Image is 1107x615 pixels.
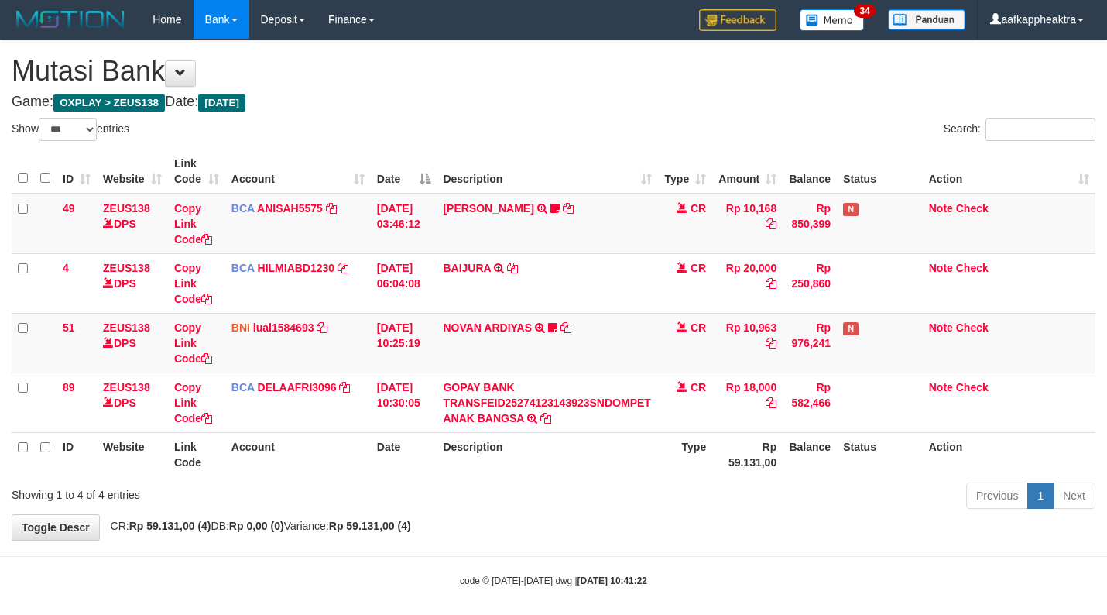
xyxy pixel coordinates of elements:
[229,520,284,532] strong: Rp 0,00 (0)
[129,520,211,532] strong: Rp 59.131,00 (4)
[174,202,212,246] a: Copy Link Code
[57,432,97,476] th: ID
[966,483,1028,509] a: Previous
[712,253,783,313] td: Rp 20,000
[97,373,168,432] td: DPS
[923,432,1095,476] th: Action
[231,321,250,334] span: BNI
[1027,483,1054,509] a: 1
[460,575,647,586] small: code © [DATE]-[DATE] dwg |
[766,337,776,349] a: Copy Rp 10,963 to clipboard
[258,262,335,274] a: HILMIABD1230
[225,432,371,476] th: Account
[443,381,650,424] a: GOPAY BANK TRANSFEID25274123143923SNDOMPET ANAK BANGSA
[97,432,168,476] th: Website
[12,118,129,141] label: Show entries
[783,149,837,194] th: Balance
[691,262,706,274] span: CR
[231,381,255,393] span: BCA
[437,149,658,194] th: Description: activate to sort column ascending
[540,412,551,424] a: Copy GOPAY BANK TRANSFEID25274123143923SNDOMPET ANAK BANGSA to clipboard
[854,4,875,18] span: 34
[783,432,837,476] th: Balance
[168,432,225,476] th: Link Code
[766,397,776,409] a: Copy Rp 18,000 to clipboard
[437,432,658,476] th: Description
[174,381,212,424] a: Copy Link Code
[560,321,571,334] a: Copy NOVAN ARDIYAS to clipboard
[783,313,837,373] td: Rp 976,241
[443,202,533,215] a: [PERSON_NAME]
[929,202,953,215] a: Note
[53,94,165,112] span: OXPLAY > ZEUS138
[766,218,776,230] a: Copy Rp 10,168 to clipboard
[712,149,783,194] th: Amount: activate to sort column ascending
[57,149,97,194] th: ID: activate to sort column ascending
[63,381,75,393] span: 89
[783,194,837,254] td: Rp 850,399
[63,321,75,334] span: 51
[12,481,450,503] div: Showing 1 to 4 of 4 entries
[712,373,783,432] td: Rp 18,000
[658,432,712,476] th: Type
[326,202,337,215] a: Copy ANISAH5575 to clipboard
[12,8,129,31] img: MOTION_logo.png
[712,313,783,373] td: Rp 10,963
[174,321,212,365] a: Copy Link Code
[658,149,712,194] th: Type: activate to sort column ascending
[944,118,1095,141] label: Search:
[766,277,776,290] a: Copy Rp 20,000 to clipboard
[783,253,837,313] td: Rp 250,860
[63,262,69,274] span: 4
[103,202,150,215] a: ZEUS138
[691,381,706,393] span: CR
[371,432,437,476] th: Date
[800,9,865,31] img: Button%20Memo.svg
[563,202,574,215] a: Copy INA PAUJANAH to clipboard
[103,321,150,334] a: ZEUS138
[97,253,168,313] td: DPS
[923,149,1095,194] th: Action: activate to sort column ascending
[929,321,953,334] a: Note
[253,321,314,334] a: lual1584693
[12,56,1095,87] h1: Mutasi Bank
[97,149,168,194] th: Website: activate to sort column ascending
[329,520,411,532] strong: Rp 59.131,00 (4)
[174,262,212,305] a: Copy Link Code
[837,432,923,476] th: Status
[168,149,225,194] th: Link Code: activate to sort column ascending
[63,202,75,215] span: 49
[956,381,989,393] a: Check
[691,321,706,334] span: CR
[956,202,989,215] a: Check
[699,9,776,31] img: Feedback.jpg
[338,262,348,274] a: Copy HILMIABD1230 to clipboard
[103,381,150,393] a: ZEUS138
[12,514,100,541] a: Toggle Descr
[103,262,150,274] a: ZEUS138
[443,262,491,274] a: BAIJURA
[97,194,168,254] td: DPS
[837,149,923,194] th: Status
[783,373,837,432] td: Rp 582,466
[985,118,1095,141] input: Search:
[12,94,1095,110] h4: Game: Date:
[1053,483,1095,509] a: Next
[691,202,706,215] span: CR
[97,313,168,373] td: DPS
[929,262,953,274] a: Note
[103,520,411,532] span: CR: DB: Variance:
[843,203,859,216] span: Has Note
[443,321,532,334] a: NOVAN ARDIYAS
[712,194,783,254] td: Rp 10,168
[339,381,350,393] a: Copy DELAAFRI3096 to clipboard
[257,202,323,215] a: ANISAH5575
[507,262,518,274] a: Copy BAIJURA to clipboard
[231,202,255,215] span: BCA
[371,253,437,313] td: [DATE] 06:04:08
[371,373,437,432] td: [DATE] 10:30:05
[712,432,783,476] th: Rp 59.131,00
[929,381,953,393] a: Note
[39,118,97,141] select: Showentries
[371,313,437,373] td: [DATE] 10:25:19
